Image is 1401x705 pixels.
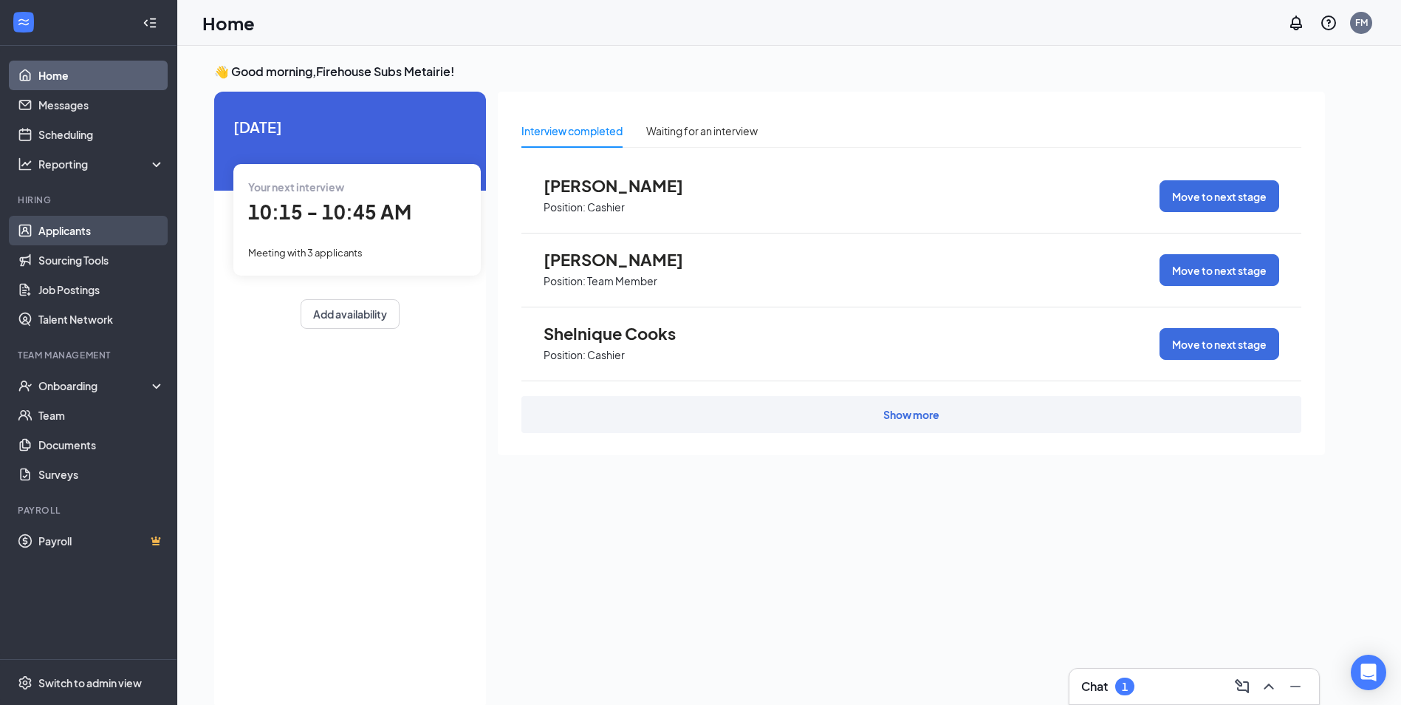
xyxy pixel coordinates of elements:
svg: Settings [18,675,32,690]
p: Position: [544,274,586,288]
button: Minimize [1284,675,1307,698]
p: Position: [544,200,586,214]
div: Switch to admin view [38,675,142,690]
p: Position: [544,348,586,362]
a: Scheduling [38,120,165,149]
a: Surveys [38,460,165,489]
svg: Minimize [1287,678,1304,695]
div: Waiting for an interview [646,123,758,139]
h3: Chat [1081,678,1108,695]
a: Talent Network [38,304,165,334]
p: Team Member [587,274,657,288]
a: Team [38,401,165,430]
button: Move to next stage [1159,254,1279,286]
span: Meeting with 3 applicants [248,247,363,259]
svg: WorkstreamLogo [16,15,31,30]
h1: Home [202,10,255,35]
a: Job Postings [38,275,165,304]
svg: QuestionInfo [1320,14,1337,32]
div: Payroll [18,504,162,517]
div: Team Management [18,349,162,361]
div: FM [1355,16,1368,29]
button: Move to next stage [1159,328,1279,360]
a: Home [38,61,165,90]
span: Shelnique Cooks [544,324,706,343]
span: [PERSON_NAME] [544,250,706,269]
svg: UserCheck [18,378,32,393]
h3: 👋 Good morning, Firehouse Subs Metairie ! [214,64,1325,80]
p: Cashier [587,200,625,214]
div: 1 [1122,681,1128,693]
span: [DATE] [233,115,467,138]
a: Documents [38,430,165,460]
button: ComposeMessage [1230,675,1254,698]
span: [PERSON_NAME] [544,176,706,195]
a: Applicants [38,216,165,245]
svg: Notifications [1287,14,1305,32]
button: Add availability [301,299,400,329]
svg: ComposeMessage [1233,678,1251,695]
div: Hiring [18,194,162,206]
a: Sourcing Tools [38,245,165,275]
svg: ChevronUp [1260,678,1278,695]
div: Onboarding [38,378,152,393]
a: Messages [38,90,165,120]
div: Show more [883,407,939,422]
button: Move to next stage [1159,180,1279,212]
button: ChevronUp [1257,675,1281,698]
p: Cashier [587,348,625,362]
div: Interview completed [521,123,623,139]
span: 10:15 - 10:45 AM [248,200,411,224]
svg: Analysis [18,157,32,171]
svg: Collapse [143,16,157,30]
span: Your next interview [248,180,344,194]
a: PayrollCrown [38,526,165,556]
div: Reporting [38,157,165,171]
div: Open Intercom Messenger [1351,655,1386,690]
